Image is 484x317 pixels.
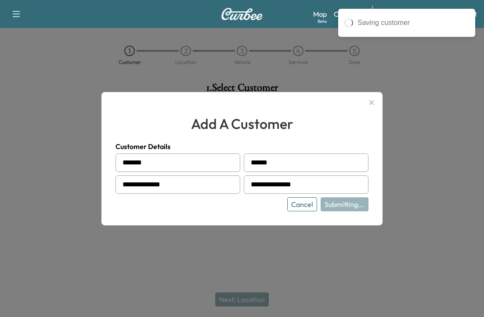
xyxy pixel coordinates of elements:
[116,113,368,134] h2: add a customer
[358,18,469,28] div: Saving customer
[221,8,263,20] img: Curbee Logo
[334,9,363,19] a: Calendar
[287,197,317,211] button: Cancel
[313,9,327,19] a: MapBeta
[116,141,368,152] h4: Customer Details
[318,18,327,25] div: Beta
